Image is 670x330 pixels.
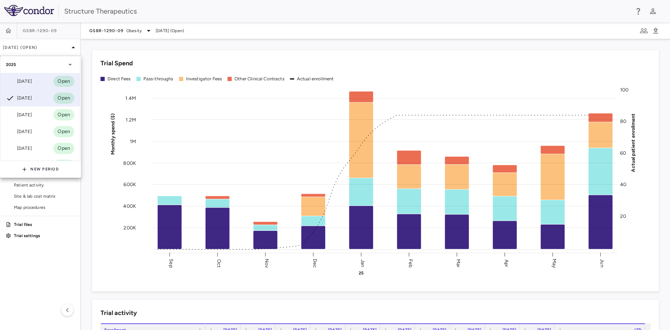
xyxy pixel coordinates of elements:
div: 2025 [0,56,80,73]
div: [DATE] [6,77,32,86]
span: Open [53,128,74,135]
span: Open [53,94,74,102]
div: [DATE] [6,94,32,102]
div: [DATE] [6,111,32,119]
p: 2025 [6,61,16,68]
div: [DATE] [6,127,32,136]
span: Open [53,111,74,119]
span: Open [53,145,74,152]
button: New Period [22,164,59,175]
div: [DATE] [6,144,32,153]
span: Open [53,78,74,85]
